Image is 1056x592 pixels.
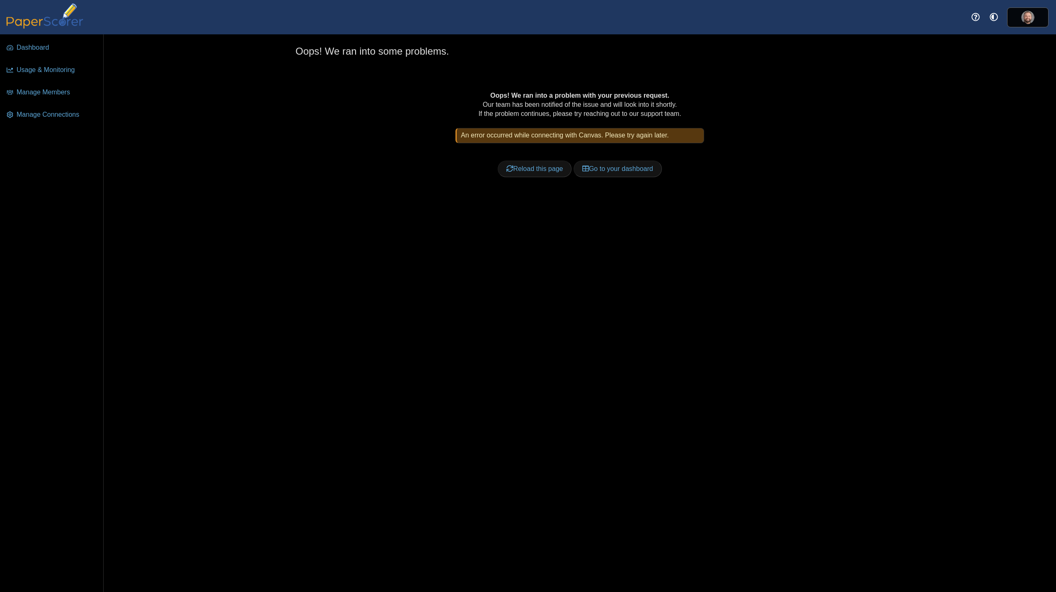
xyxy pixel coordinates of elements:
a: Manage Members [3,82,101,102]
span: Manage Members [17,88,97,97]
span: Manage Connections [17,110,97,119]
span: Dashboard [17,43,97,52]
a: Go to your dashboard [574,161,662,177]
a: ps.tlhBEEblj2Xb82sh [1007,7,1049,27]
img: ps.tlhBEEblj2Xb82sh [1021,11,1034,24]
h1: Oops! We ran into some problems. [295,44,449,58]
span: Usage & Monitoring [17,65,97,75]
a: Usage & Monitoring [3,60,101,80]
a: Reload this page [498,161,572,177]
img: PaperScorer [3,3,86,29]
div: An error occurred while connecting with Canvas. Please try again later. [455,128,704,143]
a: PaperScorer [3,23,86,30]
span: Beau Runyan [1021,11,1034,24]
b: Oops! We ran into a problem with your previous request. [490,92,669,99]
a: Dashboard [3,38,101,58]
a: Manage Connections [3,105,101,125]
div: Our team has been notified of the issue and will look into it shortly. If the problem continues, ... [322,91,838,196]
